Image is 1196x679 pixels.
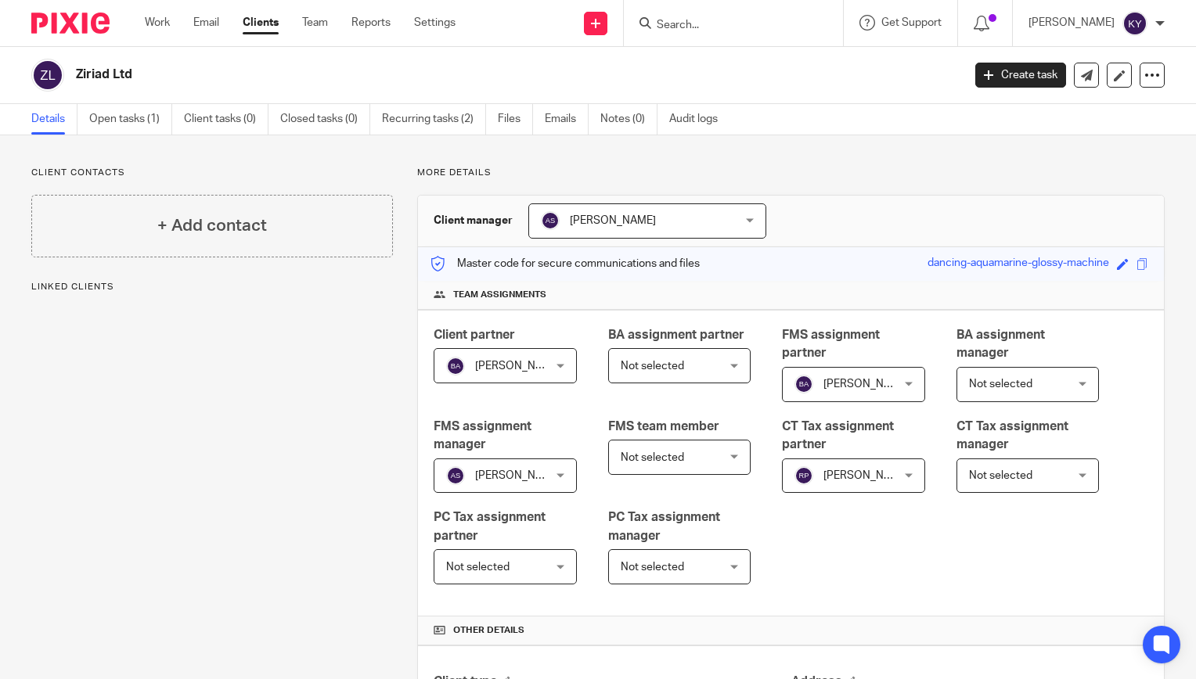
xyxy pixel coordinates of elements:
span: Not selected [969,379,1032,390]
a: Notes (0) [600,104,657,135]
span: Other details [453,624,524,637]
img: svg%3E [1122,11,1147,36]
span: [PERSON_NAME] [570,215,656,226]
p: Client contacts [31,167,393,179]
a: Emails [545,104,589,135]
a: Details [31,104,77,135]
img: svg%3E [446,466,465,485]
a: Reports [351,15,391,31]
a: Recurring tasks (2) [382,104,486,135]
p: More details [417,167,1165,179]
a: Open tasks (1) [89,104,172,135]
span: Not selected [621,562,684,573]
span: Not selected [621,452,684,463]
div: dancing-aquamarine-glossy-machine [928,255,1109,273]
span: FMS assignment partner [782,329,880,359]
span: [PERSON_NAME] [475,470,561,481]
span: CT Tax assignment manager [956,420,1068,451]
span: Not selected [969,470,1032,481]
p: [PERSON_NAME] [1028,15,1115,31]
h4: + Add contact [157,214,267,238]
span: BA assignment manager [956,329,1045,359]
span: Client partner [434,329,515,341]
span: PC Tax assignment partner [434,511,546,541]
img: Pixie [31,13,110,34]
a: Closed tasks (0) [280,104,370,135]
a: Email [193,15,219,31]
a: Create task [975,63,1066,88]
a: Clients [243,15,279,31]
span: Team assignments [453,289,546,301]
a: Audit logs [669,104,729,135]
span: Get Support [881,17,942,28]
img: svg%3E [446,357,465,375]
span: [PERSON_NAME] [823,470,910,481]
p: Linked clients [31,281,393,293]
a: Client tasks (0) [184,104,268,135]
span: PC Tax assignment manager [608,511,720,541]
span: Not selected [446,562,510,573]
a: Files [498,104,533,135]
h3: Client manager [434,213,513,228]
span: CT Tax assignment partner [782,420,894,451]
p: Master code for secure communications and files [430,256,700,271]
span: FMS team member [608,420,719,433]
span: [PERSON_NAME] [475,361,561,372]
a: Work [145,15,170,31]
span: [PERSON_NAME] [823,379,910,390]
a: Settings [414,15,456,31]
span: BA assignment partner [608,329,744,341]
span: FMS assignment manager [434,420,531,451]
img: svg%3E [31,59,64,92]
input: Search [655,19,796,33]
a: Team [302,15,328,31]
h2: Ziriad Ltd [76,66,776,83]
img: svg%3E [794,375,813,393]
img: svg%3E [794,466,813,485]
span: Not selected [621,361,684,372]
img: svg%3E [541,211,560,230]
